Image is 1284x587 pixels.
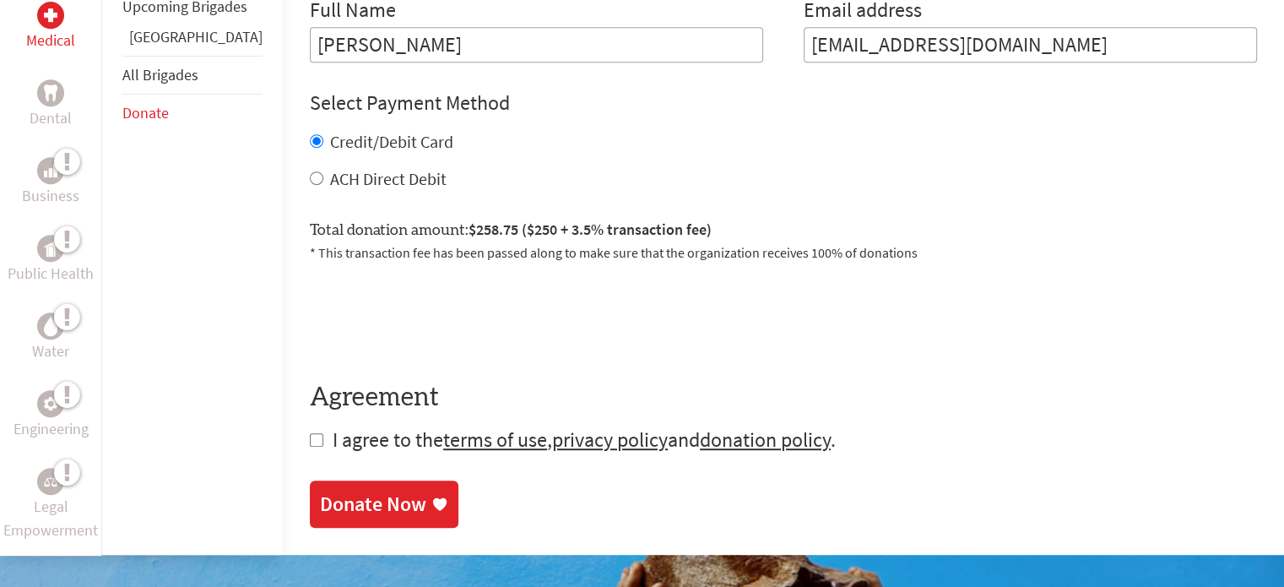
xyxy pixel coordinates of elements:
input: Your Email [804,27,1257,63]
div: Donate Now [320,491,426,518]
a: Donate [122,103,169,122]
img: Medical [44,8,57,22]
p: Dental [30,106,72,130]
a: Public HealthPublic Health [8,235,94,285]
img: Legal Empowerment [44,476,57,486]
iframe: reCAPTCHA [310,283,566,349]
li: Panama [122,25,263,56]
h4: Select Payment Method [310,90,1257,117]
span: I agree to the , and . [333,427,836,453]
a: donation policy [700,427,831,453]
h4: Agreement [310,383,1257,413]
p: * This transaction fee has been passed along to make sure that the organization receives 100% of ... [310,242,1257,263]
a: BusinessBusiness [22,157,79,208]
label: Credit/Debit Card [330,131,453,152]
img: Engineering [44,397,57,410]
span: $258.75 ($250 + 3.5% transaction fee) [469,220,712,239]
input: Enter Full Name [310,27,763,63]
a: [GEOGRAPHIC_DATA] [129,27,263,46]
a: EngineeringEngineering [14,390,89,441]
p: Medical [26,29,75,52]
p: Engineering [14,417,89,441]
a: WaterWater [32,313,69,363]
li: Donate [122,95,263,132]
a: MedicalMedical [26,2,75,52]
a: Donate Now [310,481,458,528]
div: Medical [37,2,64,29]
a: DentalDental [30,79,72,130]
div: Business [37,157,64,184]
a: terms of use [443,427,547,453]
li: All Brigades [122,56,263,95]
a: All Brigades [122,65,198,84]
p: Public Health [8,262,94,285]
a: Legal EmpowermentLegal Empowerment [3,468,98,542]
p: Business [22,184,79,208]
img: Business [44,164,57,177]
p: Legal Empowerment [3,495,98,542]
p: Water [32,340,69,363]
a: privacy policy [552,427,668,453]
div: Engineering [37,390,64,417]
img: Public Health [44,240,57,257]
label: ACH Direct Debit [330,168,447,189]
div: Legal Empowerment [37,468,64,495]
label: Total donation amount: [310,218,712,242]
img: Dental [44,85,57,101]
div: Water [37,313,64,340]
img: Water [44,317,57,336]
div: Dental [37,79,64,106]
div: Public Health [37,235,64,262]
